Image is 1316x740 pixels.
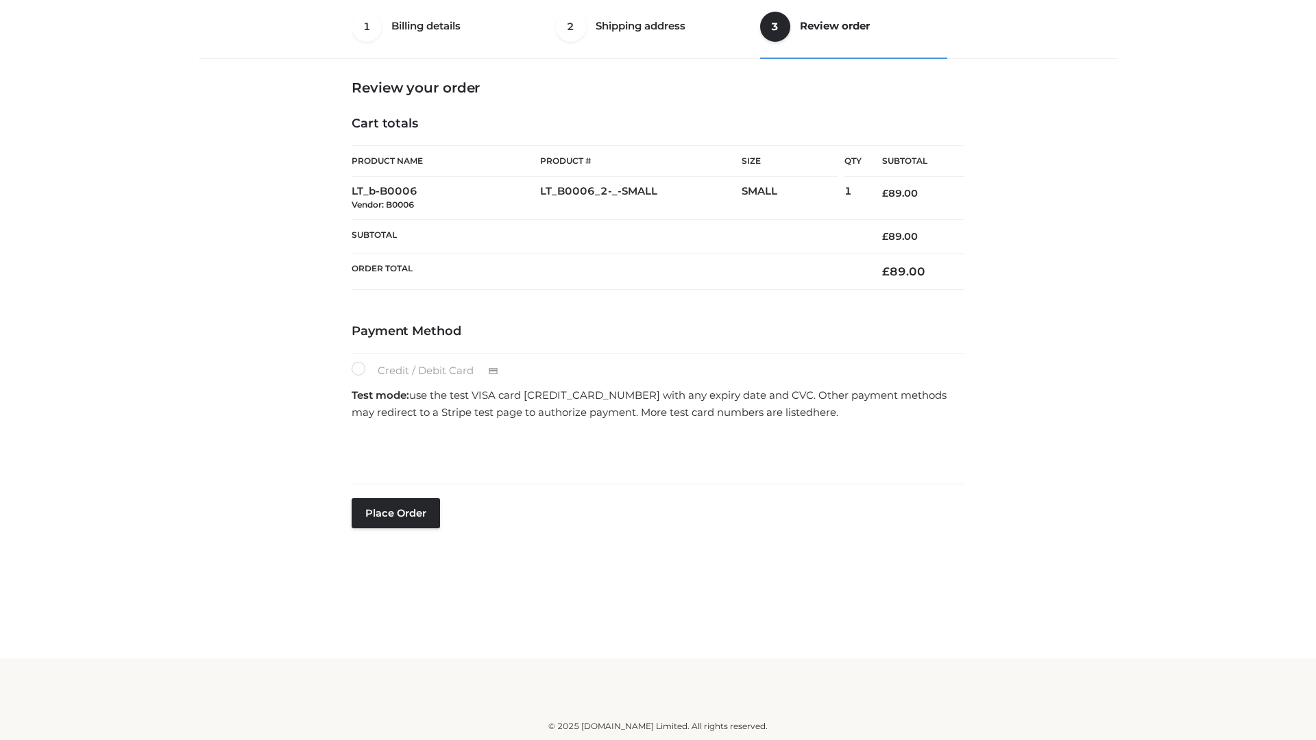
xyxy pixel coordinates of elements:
bdi: 89.00 [882,230,918,243]
th: Subtotal [862,146,964,177]
th: Qty [844,145,862,177]
iframe: Secure payment input frame [349,425,962,476]
a: here [813,406,836,419]
small: Vendor: B0006 [352,199,414,210]
span: £ [882,187,888,199]
h4: Cart totals [352,116,964,132]
h3: Review your order [352,79,964,96]
p: use the test VISA card [CREDIT_CARD_NUMBER] with any expiry date and CVC. Other payment methods m... [352,386,964,421]
h4: Payment Method [352,324,964,339]
th: Product Name [352,145,540,177]
img: Credit / Debit Card [480,363,506,380]
th: Subtotal [352,219,862,253]
td: LT_b-B0006 [352,177,540,220]
bdi: 89.00 [882,187,918,199]
bdi: 89.00 [882,264,925,278]
th: Product # [540,145,742,177]
strong: Test mode: [352,388,409,402]
button: Place order [352,498,440,528]
div: © 2025 [DOMAIN_NAME] Limited. All rights reserved. [204,719,1112,733]
label: Credit / Debit Card [352,362,513,380]
span: £ [882,264,890,278]
td: SMALL [742,177,844,220]
span: £ [882,230,888,243]
td: 1 [844,177,862,220]
th: Order Total [352,254,862,290]
th: Size [742,146,838,177]
td: LT_B0006_2-_-SMALL [540,177,742,220]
